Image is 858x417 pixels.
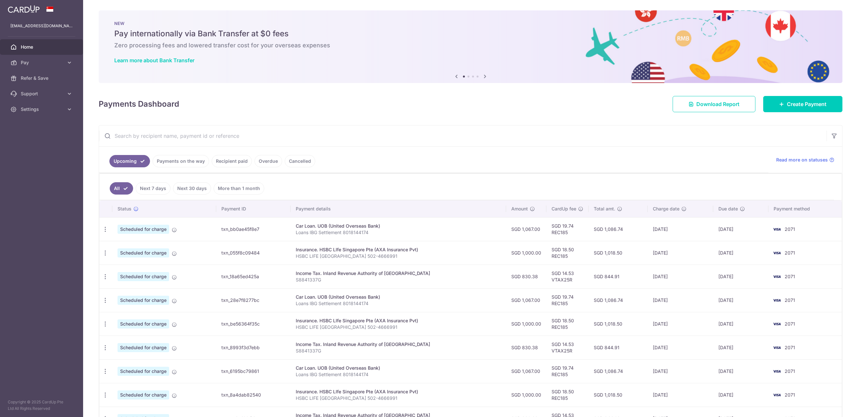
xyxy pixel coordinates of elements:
span: 2071 [785,392,795,398]
img: Bank Card [770,391,783,399]
div: Insurance. HSBC LIfe Singapore Pte (AXA Insurance Pvt) [296,388,501,395]
p: S8841337G [296,277,501,283]
td: [DATE] [713,312,768,336]
span: 2071 [785,368,795,374]
img: CardUp [8,5,40,13]
input: Search by recipient name, payment id or reference [99,125,827,146]
td: [DATE] [713,383,768,407]
td: SGD 1,000.00 [506,312,546,336]
p: Loans IBG Settlement 8018144174 [296,229,501,236]
span: 2071 [785,345,795,350]
a: Learn more about Bank Transfer [114,57,194,64]
span: Total amt. [594,206,615,212]
a: Read more on statuses [776,157,834,163]
div: Car Loan. UOB (United Overseas Bank) [296,223,501,229]
p: Loans IBG Settlement 8018144174 [296,300,501,307]
span: 2071 [785,226,795,232]
div: Insurance. HSBC LIfe Singapore Pte (AXA Insurance Pvt) [296,317,501,324]
img: Bank Card [770,273,783,280]
td: [DATE] [648,312,713,336]
td: SGD 19.74 REC185 [546,217,589,241]
span: Read more on statuses [776,157,828,163]
p: HSBC LIFE [GEOGRAPHIC_DATA] 502-4666991 [296,395,501,401]
th: Payment ID [216,200,291,217]
span: Scheduled for charge [118,296,169,305]
th: Payment method [768,200,842,217]
span: Download Report [696,100,740,108]
p: [EMAIL_ADDRESS][DOMAIN_NAME] [10,23,73,29]
td: SGD 1,086.74 [589,359,648,383]
div: Income Tax. Inland Revenue Authority of [GEOGRAPHIC_DATA] [296,270,501,277]
span: Status [118,206,131,212]
span: Home [21,44,64,50]
td: [DATE] [713,359,768,383]
p: NEW [114,21,827,26]
span: Charge date [653,206,679,212]
td: txn_055f8c09484 [216,241,291,265]
td: SGD 1,067.00 [506,217,546,241]
td: txn_8993f3d7ebb [216,336,291,359]
span: Scheduled for charge [118,390,169,399]
span: Scheduled for charge [118,248,169,257]
td: txn_18a65ed425a [216,265,291,288]
td: [DATE] [648,336,713,359]
img: Bank Card [770,367,783,375]
span: Scheduled for charge [118,225,169,234]
td: SGD 14.53 VTAX25R [546,336,589,359]
span: Create Payment [787,100,827,108]
div: Car Loan. UOB (United Overseas Bank) [296,365,501,371]
div: Car Loan. UOB (United Overseas Bank) [296,294,501,300]
a: Create Payment [763,96,842,112]
td: SGD 1,067.00 [506,288,546,312]
a: More than 1 month [214,182,264,195]
span: 2071 [785,274,795,279]
h4: Payments Dashboard [99,98,179,110]
td: SGD 14.53 VTAX25R [546,265,589,288]
td: SGD 1,018.50 [589,241,648,265]
div: Insurance. HSBC LIfe Singapore Pte (AXA Insurance Pvt) [296,246,501,253]
h6: Zero processing fees and lowered transfer cost for your overseas expenses [114,42,827,49]
p: S8841337G [296,348,501,354]
td: SGD 1,018.50 [589,383,648,407]
td: SGD 1,086.74 [589,288,648,312]
td: SGD 1,000.00 [506,383,546,407]
a: Next 30 days [173,182,211,195]
td: txn_be56364f35c [216,312,291,336]
span: 2071 [785,321,795,327]
span: Refer & Save [21,75,64,81]
td: SGD 1,067.00 [506,359,546,383]
img: Bank Card [770,225,783,233]
td: SGD 19.74 REC185 [546,359,589,383]
td: SGD 830.38 [506,265,546,288]
span: Support [21,90,64,97]
td: [DATE] [648,241,713,265]
span: Settings [21,106,64,113]
td: txn_6195bc79861 [216,359,291,383]
p: Loans IBG Settlement 8018144174 [296,371,501,378]
td: [DATE] [648,217,713,241]
td: SGD 18.50 REC185 [546,312,589,336]
td: [DATE] [648,265,713,288]
th: Payment details [291,200,506,217]
img: Bank Card [770,320,783,328]
td: [DATE] [648,359,713,383]
td: SGD 18.50 REC185 [546,241,589,265]
td: txn_bb0ae45f8e7 [216,217,291,241]
a: Cancelled [285,155,315,167]
img: Bank Card [770,296,783,304]
td: [DATE] [713,336,768,359]
a: Download Report [673,96,755,112]
span: Scheduled for charge [118,343,169,352]
td: [DATE] [713,288,768,312]
td: SGD 844.91 [589,265,648,288]
td: SGD 844.91 [589,336,648,359]
td: [DATE] [713,241,768,265]
span: CardUp fee [552,206,576,212]
td: SGD 1,000.00 [506,241,546,265]
a: Overdue [255,155,282,167]
td: [DATE] [713,265,768,288]
div: Income Tax. Inland Revenue Authority of [GEOGRAPHIC_DATA] [296,341,501,348]
img: Bank Card [770,249,783,257]
img: Bank transfer banner [99,10,842,83]
td: SGD 830.38 [506,336,546,359]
